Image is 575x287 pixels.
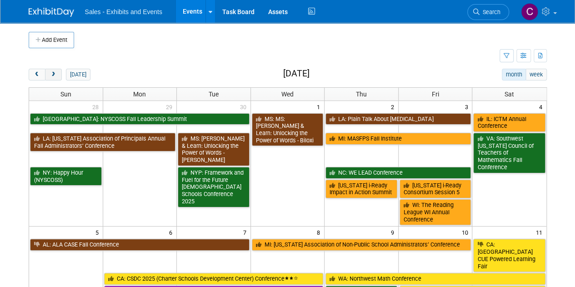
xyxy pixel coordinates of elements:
[104,273,324,285] a: CA: CSDC 2025 (Charter Schools Development Center) Conference
[242,227,250,238] span: 7
[281,91,294,98] span: Wed
[30,239,250,251] a: AL: ALA CASE Fall Conference
[60,91,71,98] span: Sun
[525,69,546,81] button: week
[29,8,74,17] img: ExhibitDay
[521,3,538,20] img: Christine Lurz
[178,133,250,166] a: MS: [PERSON_NAME] & Learn: Unlocking the Power of Words - [PERSON_NAME]
[283,69,309,79] h2: [DATE]
[390,227,398,238] span: 9
[316,227,324,238] span: 8
[400,180,471,198] a: [US_STATE] i-Ready Consortium Session 5
[505,91,514,98] span: Sat
[460,227,472,238] span: 10
[325,167,471,179] a: NC: WE LEAD Conference
[325,113,471,125] a: LA: Plain Talk About [MEDICAL_DATA]
[30,133,176,151] a: LA: [US_STATE] Association of Principals Annual Fall Administrators’ Conference
[325,133,471,145] a: MI: MASFPS Fall Institute
[133,91,146,98] span: Mon
[91,101,103,112] span: 28
[209,91,219,98] span: Tue
[467,4,509,20] a: Search
[356,91,367,98] span: Thu
[168,227,176,238] span: 6
[535,227,546,238] span: 11
[432,91,439,98] span: Fri
[473,133,545,173] a: VA: Southwest [US_STATE] Council of Teachers of Mathematics Fall Conference
[165,101,176,112] span: 29
[85,8,162,15] span: Sales - Exhibits and Events
[239,101,250,112] span: 30
[464,101,472,112] span: 3
[480,9,500,15] span: Search
[30,167,102,186] a: NY: Happy Hour (NYSCOSS)
[538,101,546,112] span: 4
[45,69,62,81] button: next
[325,180,397,198] a: [US_STATE] i-Ready Impact in Action Summit
[325,273,545,285] a: WA: Northwest Math Conference
[316,101,324,112] span: 1
[400,199,471,225] a: WI: The Reading League WI Annual Conference
[252,113,324,146] a: MS: MS: [PERSON_NAME] & Learn: Unlocking the Power of Words - Biloxi
[473,113,545,132] a: IL: ICTM Annual Conference
[178,167,250,207] a: NYP: Framework and Fuel for the Future [DEMOGRAPHIC_DATA] Schools Conference 2025
[29,32,74,48] button: Add Event
[502,69,526,81] button: month
[29,69,45,81] button: prev
[95,227,103,238] span: 5
[473,239,545,272] a: CA: [GEOGRAPHIC_DATA] CUE Powered Learning Fair
[66,69,90,81] button: [DATE]
[390,101,398,112] span: 2
[252,239,471,251] a: MI: [US_STATE] Association of Non-Public School Administrators’ Conference
[30,113,250,125] a: [GEOGRAPHIC_DATA]: NYSCOSS Fall Leadership Summit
